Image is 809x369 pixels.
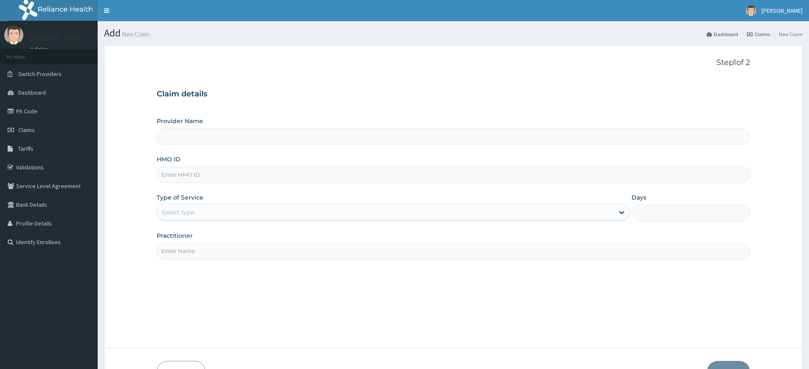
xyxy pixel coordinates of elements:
span: Switch Providers [18,70,62,78]
input: Enter HMO ID [157,166,750,183]
span: [PERSON_NAME] [761,7,803,14]
div: Select type [161,208,194,217]
small: New Claim [121,31,149,37]
span: Claims [18,126,35,134]
img: User Image [4,25,23,45]
a: Dashboard [707,31,738,38]
h1: Add [104,28,803,39]
label: HMO ID [157,155,180,163]
label: Days [631,193,646,202]
span: Tariffs [18,145,34,152]
label: Provider Name [157,117,203,125]
label: Practitioner [157,231,193,240]
h3: Claim details [157,90,750,99]
a: Online [30,46,50,52]
a: Claims [747,31,770,38]
span: Dashboard [18,89,46,96]
li: New Claim [771,31,803,38]
label: Type of Service [157,193,203,202]
p: Step 1 of 2 [157,58,750,68]
input: Enter Name [157,243,750,259]
img: User Image [746,6,756,16]
p: [PERSON_NAME] [30,34,85,42]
